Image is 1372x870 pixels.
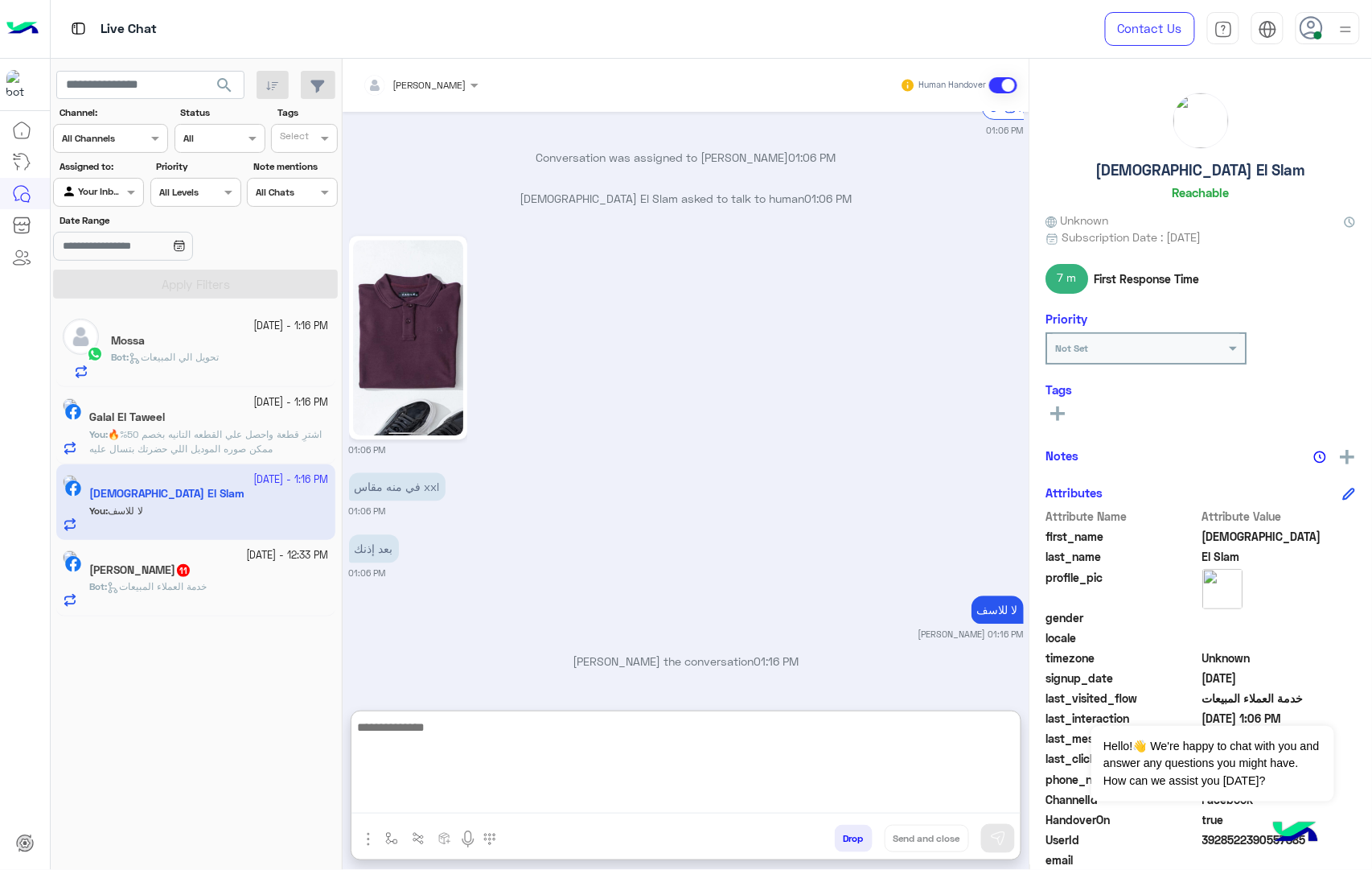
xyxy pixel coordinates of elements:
img: send message [990,831,1006,847]
img: add [1341,450,1355,464]
button: Drop [835,825,873,852]
a: tab [1207,12,1239,46]
b: : [89,580,107,592]
label: Tags [277,105,336,120]
label: Status [180,105,263,120]
span: signup_date [1046,670,1200,687]
img: Facebook [65,404,81,420]
small: 01:06 PM [349,567,386,579]
img: 713415422032625 [6,70,35,99]
img: picture [63,398,77,413]
img: notes [1314,451,1327,464]
p: Conversation was assigned to [PERSON_NAME] [349,149,1024,166]
span: last_clicked_button [1046,750,1200,767]
span: Attribute Value [1203,508,1357,525]
span: null [1203,851,1357,868]
label: Assigned to: [60,159,142,174]
img: WhatsApp [87,346,103,362]
img: 552545835_1868788817015085_8474513727592995013_n.jpg [353,240,463,435]
p: 23/9/2025, 1:06 PM [349,534,399,563]
small: [DATE] - 12:33 PM [247,548,329,563]
span: true [1203,811,1357,828]
span: null [1203,609,1357,626]
p: [DEMOGRAPHIC_DATA] El Slam asked to talk to human [349,190,1024,207]
img: picture [1203,569,1243,609]
small: [DATE] - 1:16 PM [254,395,329,410]
span: timezone [1046,649,1200,666]
img: select flow [385,832,398,845]
span: last_name [1046,548,1200,565]
span: اشترِ قطعة واحصل علي القطعه التانيه بخصم 50%🔥 ممكن صوره الموديل اللي حضرتك بتسال عليه [89,428,322,455]
img: Logo [6,12,39,46]
span: last_interaction [1046,710,1200,727]
small: [PERSON_NAME] 01:16 PM [918,628,1024,641]
img: hulul-logo.png [1267,806,1324,862]
span: El Slam [1203,548,1357,565]
small: [DATE] - 1:16 PM [254,319,329,334]
span: First Response Time [1095,270,1200,287]
span: last_visited_flow [1046,690,1200,707]
span: تحويل الي المبيعات [129,351,219,363]
span: Islam [1203,528,1357,545]
p: 23/9/2025, 1:06 PM [349,472,446,501]
b: : [111,351,129,363]
span: 01:06 PM [805,192,852,205]
span: Hello!👋 We're happy to chat with you and answer any questions you might have. How can we assist y... [1091,726,1333,802]
span: 01:06 PM [789,150,836,164]
span: locale [1046,629,1200,646]
small: 01:06 PM [987,124,1024,137]
p: [PERSON_NAME] the conversation [349,653,1024,670]
button: Send and close [885,825,969,852]
a: Contact Us [1105,12,1195,46]
img: profile [1336,19,1356,39]
span: 01:16 PM [754,654,799,668]
button: select flow [379,825,405,851]
h5: Moussa Zalat [89,563,191,577]
small: 01:06 PM [349,505,386,517]
img: picture [1174,93,1229,148]
span: search [215,76,234,95]
span: 2024-08-13T07:10:32.284Z [1203,670,1357,687]
button: create order [432,825,458,851]
label: Note mentions [253,159,336,174]
small: 01:06 PM [349,443,386,456]
h6: Notes [1046,448,1079,463]
span: 3928522390557385 [1203,831,1357,848]
img: send voice note [458,830,478,849]
img: send attachment [359,830,378,849]
h6: Priority [1046,311,1088,326]
label: Channel: [60,105,166,120]
img: Trigger scenario [412,832,425,845]
span: null [1203,629,1357,646]
label: Date Range [60,213,240,228]
span: خدمة العملاء المبيعات [107,580,207,592]
img: tab [1214,20,1233,39]
img: create order [438,832,451,845]
span: Subscription Date : [DATE] [1062,229,1202,245]
span: profile_pic [1046,569,1200,606]
span: Bot [111,351,126,363]
img: make a call [483,833,496,846]
span: Unknown [1203,649,1357,666]
div: Select [277,129,309,147]
span: Attribute Name [1046,508,1200,525]
span: You [89,428,105,440]
b: : [89,428,108,440]
h6: Reachable [1173,185,1230,200]
span: first_name [1046,528,1200,545]
span: email [1046,851,1200,868]
span: 11 [177,564,190,577]
span: ChannelId [1046,791,1200,808]
span: phone_number [1046,771,1200,788]
img: tab [1259,20,1277,39]
h5: [DEMOGRAPHIC_DATA] El Slam [1097,161,1306,179]
span: UserId [1046,831,1200,848]
h5: Galal El Taweel [89,410,165,424]
small: Human Handover [918,79,986,92]
span: [PERSON_NAME] [393,79,466,91]
span: 7 m [1046,264,1089,293]
b: Not Set [1056,342,1089,354]
h5: Mossa [111,334,145,348]
span: gender [1046,609,1200,626]
img: tab [68,19,88,39]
